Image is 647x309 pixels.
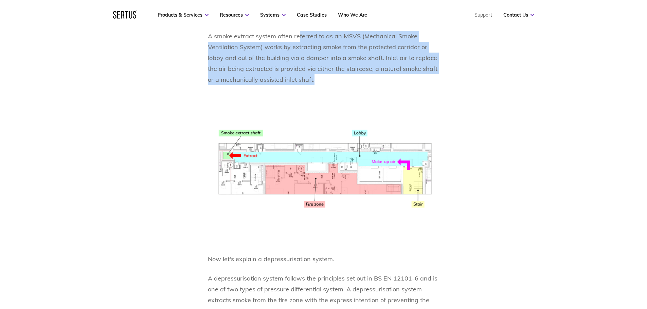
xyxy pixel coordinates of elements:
a: Case Studies [297,12,327,18]
a: Systems [260,12,286,18]
p: A smoke extract system often referred to as an MSVS (Mechanical Smoke Ventilation System) works b... [208,31,439,85]
a: Contact Us [503,12,534,18]
p: Now let's explain a depressurisation system. [208,254,439,265]
a: Resources [220,12,249,18]
a: Who We Are [338,12,367,18]
a: Support [474,12,492,18]
a: Products & Services [158,12,209,18]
